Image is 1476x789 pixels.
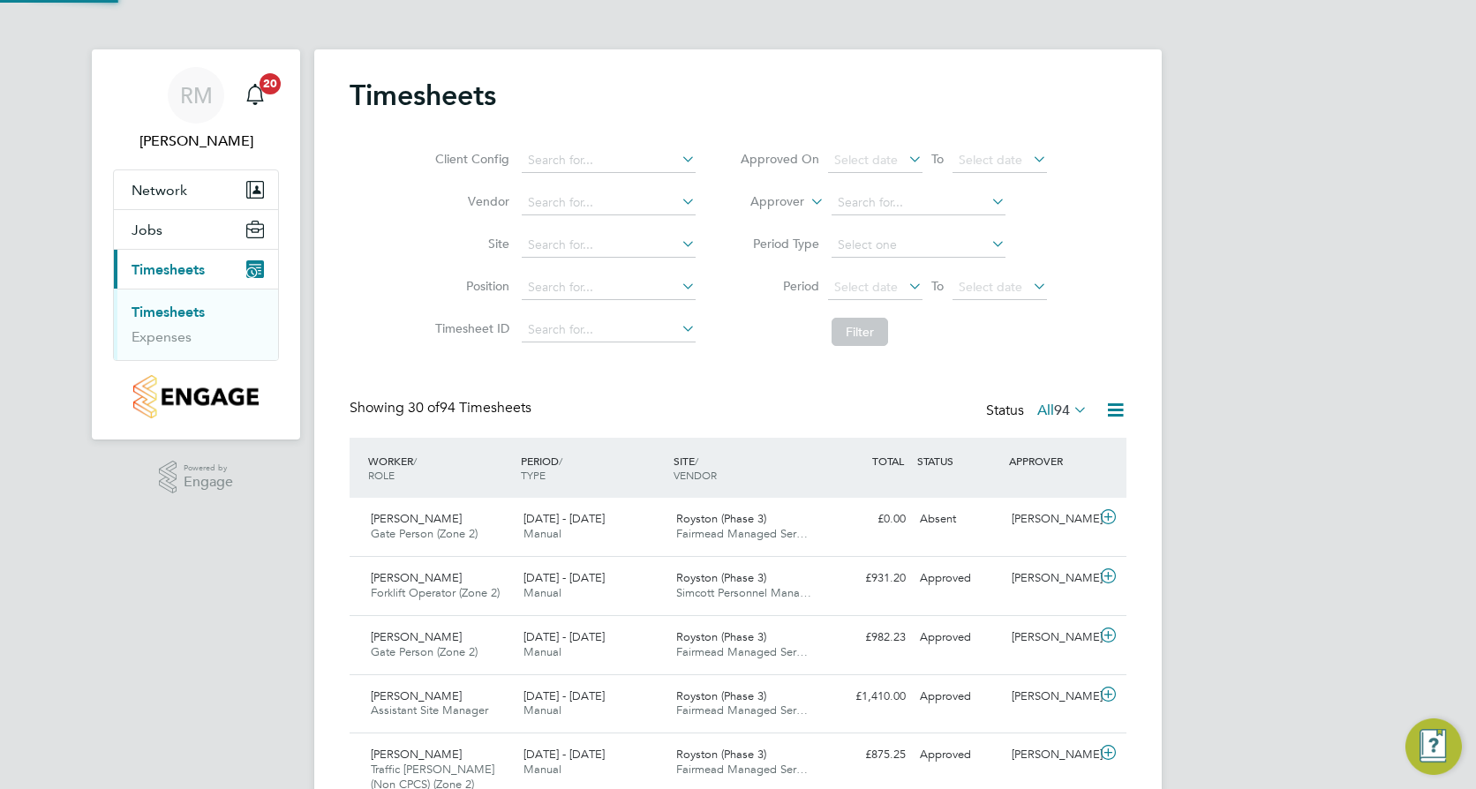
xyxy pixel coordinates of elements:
[521,468,546,482] span: TYPE
[113,67,279,152] a: RM[PERSON_NAME]
[913,505,1005,534] div: Absent
[371,511,462,526] span: [PERSON_NAME]
[913,682,1005,711] div: Approved
[371,629,462,644] span: [PERSON_NAME]
[430,320,509,336] label: Timesheet ID
[832,191,1005,215] input: Search for...
[740,278,819,294] label: Period
[430,278,509,294] label: Position
[522,275,696,300] input: Search for...
[821,682,913,711] div: £1,410.00
[1005,505,1096,534] div: [PERSON_NAME]
[133,375,258,418] img: countryside-properties-logo-retina.png
[371,703,488,718] span: Assistant Site Manager
[725,193,804,211] label: Approver
[959,279,1022,295] span: Select date
[523,570,605,585] span: [DATE] - [DATE]
[523,526,561,541] span: Manual
[114,250,278,289] button: Timesheets
[676,644,808,659] span: Fairmead Managed Ser…
[913,564,1005,593] div: Approved
[180,84,213,107] span: RM
[430,193,509,209] label: Vendor
[676,703,808,718] span: Fairmead Managed Ser…
[159,461,234,494] a: Powered byEngage
[371,585,500,600] span: Forklift Operator (Zone 2)
[260,73,281,94] span: 20
[986,399,1091,424] div: Status
[1005,564,1096,593] div: [PERSON_NAME]
[821,740,913,770] div: £875.25
[669,445,822,491] div: SITE
[676,511,766,526] span: Royston (Phase 3)
[114,289,278,360] div: Timesheets
[523,585,561,600] span: Manual
[676,570,766,585] span: Royston (Phase 3)
[132,328,192,345] a: Expenses
[371,644,478,659] span: Gate Person (Zone 2)
[184,461,233,476] span: Powered by
[132,182,187,199] span: Network
[676,762,808,777] span: Fairmead Managed Ser…
[350,78,496,113] h2: Timesheets
[350,399,535,417] div: Showing
[676,629,766,644] span: Royston (Phase 3)
[1405,718,1462,775] button: Engage Resource Center
[821,564,913,593] div: £931.20
[523,511,605,526] span: [DATE] - [DATE]
[113,375,279,418] a: Go to home page
[821,505,913,534] div: £0.00
[522,318,696,342] input: Search for...
[1037,402,1088,419] label: All
[523,629,605,644] span: [DATE] - [DATE]
[676,585,811,600] span: Simcott Personnel Mana…
[371,747,462,762] span: [PERSON_NAME]
[364,445,516,491] div: WORKER
[113,131,279,152] span: Robert May
[516,445,669,491] div: PERIOD
[1005,740,1096,770] div: [PERSON_NAME]
[184,475,233,490] span: Engage
[926,274,949,297] span: To
[114,170,278,209] button: Network
[832,318,888,346] button: Filter
[430,151,509,167] label: Client Config
[740,151,819,167] label: Approved On
[959,152,1022,168] span: Select date
[132,261,205,278] span: Timesheets
[523,644,561,659] span: Manual
[92,49,300,440] nav: Main navigation
[430,236,509,252] label: Site
[1005,623,1096,652] div: [PERSON_NAME]
[522,148,696,173] input: Search for...
[371,688,462,703] span: [PERSON_NAME]
[821,623,913,652] div: £982.23
[676,526,808,541] span: Fairmead Managed Ser…
[674,468,717,482] span: VENDOR
[834,279,898,295] span: Select date
[832,233,1005,258] input: Select one
[523,688,605,703] span: [DATE] - [DATE]
[132,222,162,238] span: Jobs
[1005,445,1096,477] div: APPROVER
[872,454,904,468] span: TOTAL
[237,67,273,124] a: 20
[926,147,949,170] span: To
[523,747,605,762] span: [DATE] - [DATE]
[132,304,205,320] a: Timesheets
[114,210,278,249] button: Jobs
[371,526,478,541] span: Gate Person (Zone 2)
[913,445,1005,477] div: STATUS
[523,762,561,777] span: Manual
[913,623,1005,652] div: Approved
[368,468,395,482] span: ROLE
[676,688,766,703] span: Royston (Phase 3)
[834,152,898,168] span: Select date
[408,399,531,417] span: 94 Timesheets
[371,570,462,585] span: [PERSON_NAME]
[1054,402,1070,419] span: 94
[522,233,696,258] input: Search for...
[913,740,1005,770] div: Approved
[695,454,698,468] span: /
[522,191,696,215] input: Search for...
